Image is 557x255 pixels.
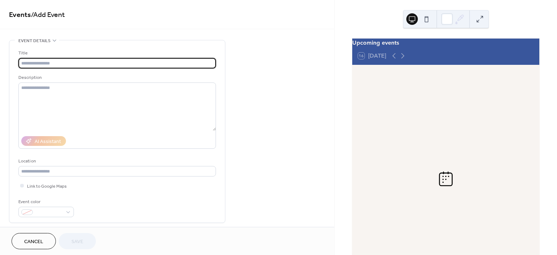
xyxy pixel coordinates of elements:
[27,183,67,190] span: Link to Google Maps
[9,8,31,22] a: Events
[31,8,65,22] span: / Add Event
[18,74,215,81] div: Description
[18,37,50,45] span: Event details
[18,49,215,57] div: Title
[352,39,539,47] div: Upcoming events
[12,233,56,249] button: Cancel
[18,198,72,206] div: Event color
[24,238,43,246] span: Cancel
[18,157,215,165] div: Location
